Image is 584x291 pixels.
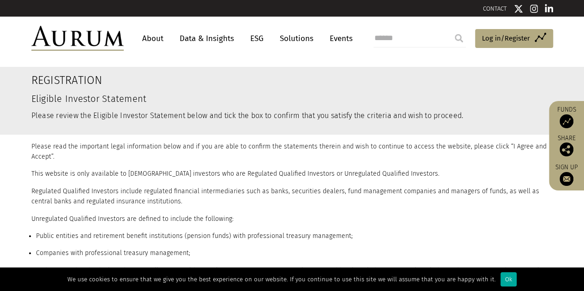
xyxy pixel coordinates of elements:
[36,266,553,286] li: High net worth individuals with CHF 5 million of wealth, or at least CHF 500,000 in financial ass...
[482,33,530,44] span: Log in/Register
[554,163,579,186] a: Sign up
[554,106,579,128] a: Funds
[31,26,124,51] img: Aurum
[31,186,553,207] p: Regulated Qualified Investors include regulated financial intermediaries such as banks, securitie...
[530,4,538,13] img: Instagram icon
[246,30,268,47] a: ESG
[554,135,579,156] div: Share
[500,272,517,286] div: Ok
[31,214,553,224] p: Unregulated Qualified Investors are defined to include the following:
[560,172,573,186] img: Sign up to our newsletter
[31,169,553,179] p: This website is only available to [DEMOGRAPHIC_DATA] investors who are Regulated Qualified Invest...
[36,231,553,241] li: Public entities and retirement benefit institutions (pension funds) with professional treasury ma...
[475,29,553,48] a: Log in/Register
[450,29,468,48] input: Submit
[560,114,573,128] img: Access Funds
[560,143,573,156] img: Share this post
[31,142,553,162] p: Please read the important legal information below and if you are able to confirm the statements t...
[483,5,507,12] a: CONTACT
[514,4,523,13] img: Twitter icon
[275,30,318,47] a: Solutions
[325,30,353,47] a: Events
[31,94,553,103] h3: Eligible Investor Statement
[545,4,553,13] img: Linkedin icon
[31,74,553,87] h2: Registration
[36,248,553,258] li: Companies with professional treasury management;
[31,111,464,120] small: Please review the Eligible Investor Statement below and tick the box to confirm that you satisfy ...
[175,30,239,47] a: Data & Insights
[138,30,168,47] a: About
